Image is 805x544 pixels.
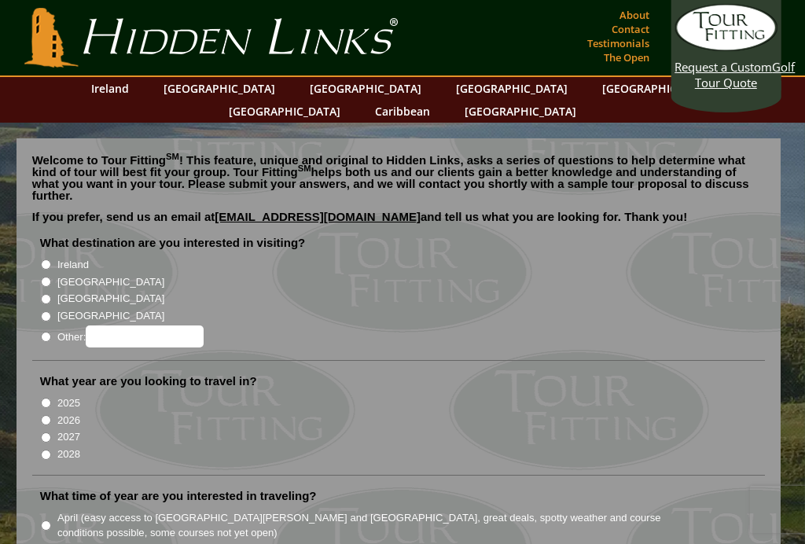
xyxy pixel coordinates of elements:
label: [GEOGRAPHIC_DATA] [57,291,164,307]
a: [GEOGRAPHIC_DATA] [156,77,283,100]
label: What year are you looking to travel in? [40,373,257,389]
label: [GEOGRAPHIC_DATA] [57,274,164,290]
label: What time of year are you interested in traveling? [40,488,317,504]
label: [GEOGRAPHIC_DATA] [57,308,164,324]
p: If you prefer, send us an email at and tell us what you are looking for. Thank you! [32,211,766,234]
a: [GEOGRAPHIC_DATA] [221,100,348,123]
label: 2026 [57,413,80,428]
a: Caribbean [367,100,438,123]
label: 2028 [57,447,80,462]
a: Testimonials [583,32,653,54]
input: Other: [86,325,204,347]
label: Other: [57,325,204,347]
a: The Open [600,46,653,68]
a: Ireland [83,77,137,100]
p: Welcome to Tour Fitting ! This feature, unique and original to Hidden Links, asks a series of que... [32,154,766,201]
label: What destination are you interested in visiting? [40,235,306,251]
label: Ireland [57,257,89,273]
a: [GEOGRAPHIC_DATA] [448,77,575,100]
label: 2027 [57,429,80,445]
label: April (easy access to [GEOGRAPHIC_DATA][PERSON_NAME] and [GEOGRAPHIC_DATA], great deals, spotty w... [57,510,678,541]
a: [GEOGRAPHIC_DATA] [302,77,429,100]
label: 2025 [57,395,80,411]
sup: SM [298,164,311,173]
a: About [616,4,653,26]
span: Request a Custom [675,59,772,75]
sup: SM [166,152,179,161]
a: [GEOGRAPHIC_DATA] [457,100,584,123]
a: Contact [608,18,653,40]
a: [GEOGRAPHIC_DATA] [594,77,722,100]
a: [EMAIL_ADDRESS][DOMAIN_NAME] [215,210,421,223]
a: Request a CustomGolf Tour Quote [675,4,777,90]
